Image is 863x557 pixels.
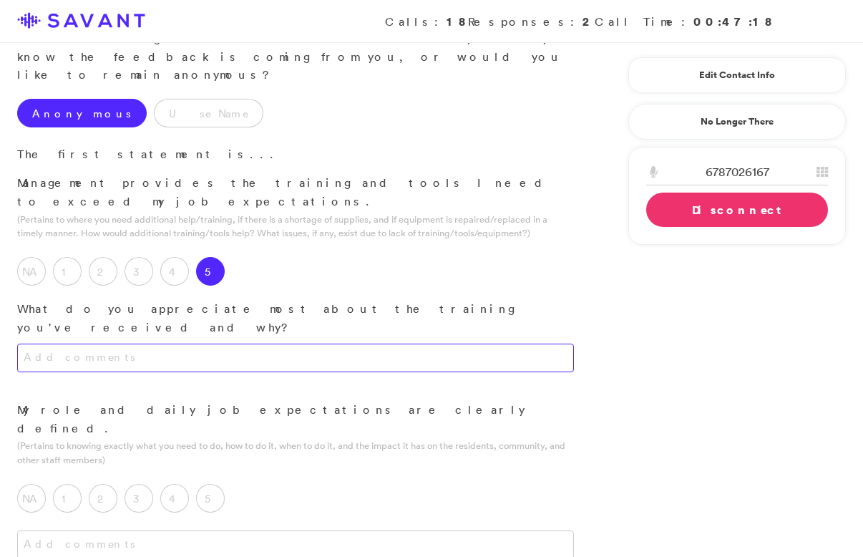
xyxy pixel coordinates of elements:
label: 1 [53,484,82,513]
p: Management provides the training and tools I need to exceed my job expectations. [17,174,574,210]
p: My role and daily job expectations are clearly defined. [17,401,574,437]
strong: 18 [447,14,468,29]
a: Disconnect [646,193,828,227]
label: 5 [196,484,225,513]
p: The first statement is... [17,145,574,164]
label: 1 [53,257,82,286]
label: 2 [89,257,117,286]
p: What do you appreciate most about the training you've received and why? [17,300,574,336]
label: 3 [125,257,153,286]
p: The first thing I have to ask is... Is it okay if they know the feedback is coming from you, or w... [17,29,574,84]
label: 4 [160,484,189,513]
a: No Longer There [628,104,846,140]
p: (Pertains to where you need additional help/training, if there is a shortage of supplies, and if ... [17,213,574,240]
label: 2 [89,484,117,513]
a: Edit Contact Info [646,64,828,87]
label: NA [17,484,46,513]
p: (Pertains to knowing exactly what you need to do, how to do it, when to do it, and the impact it ... [17,439,574,466]
label: Use Name [154,99,263,127]
label: Anonymous [17,99,147,127]
label: 5 [196,257,225,286]
strong: 2 [582,14,595,29]
label: NA [17,257,46,286]
strong: 00:47:18 [693,14,774,29]
label: 3 [125,484,153,513]
label: 4 [160,257,189,286]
